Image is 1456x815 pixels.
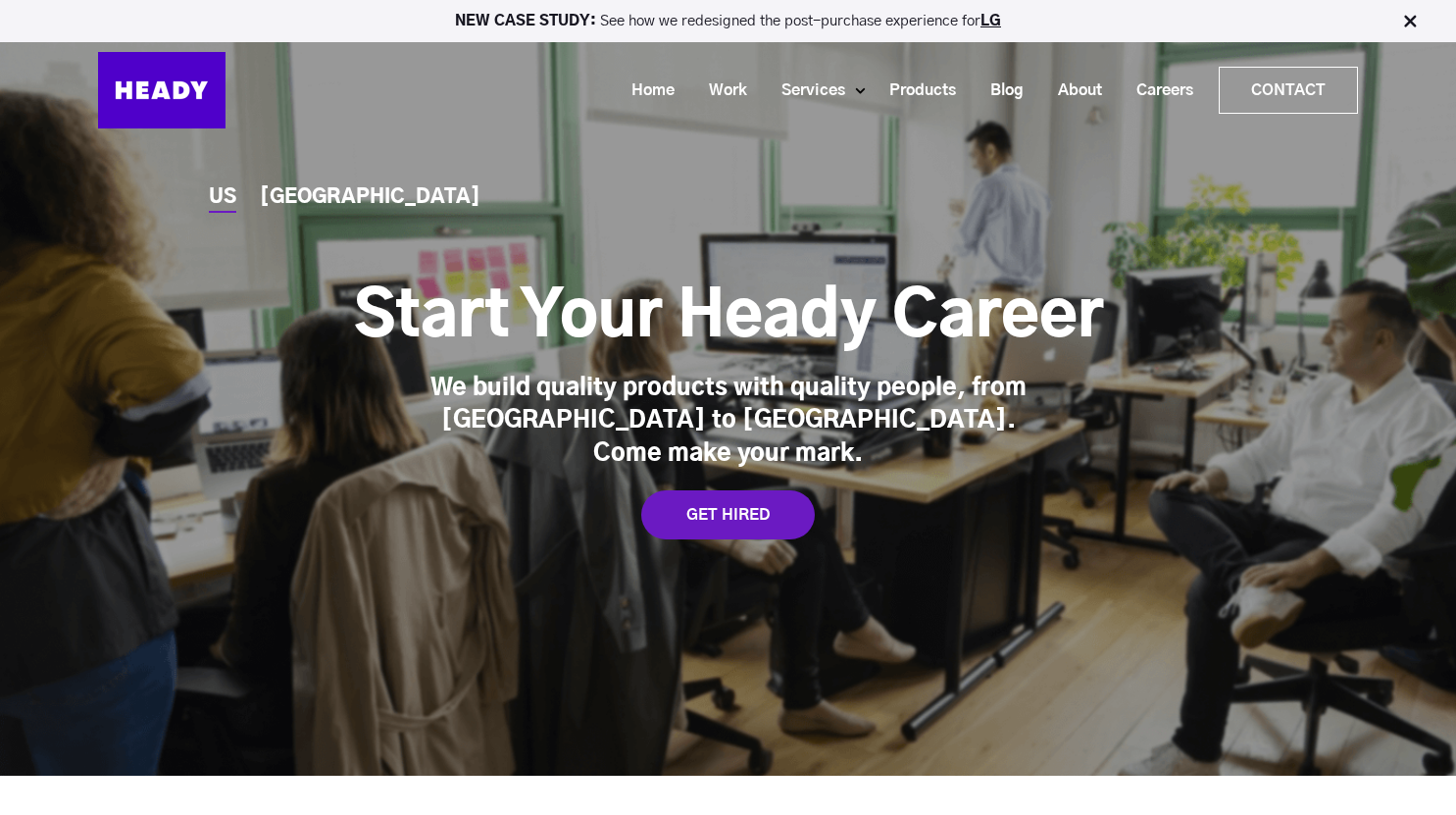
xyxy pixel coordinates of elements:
a: LG [980,14,1001,28]
strong: NEW CASE STUDY: [455,14,600,28]
a: Blog [966,73,1033,109]
a: [GEOGRAPHIC_DATA] [260,187,480,208]
a: Work [684,73,757,109]
a: Home [607,73,684,109]
a: Contact [1220,68,1357,113]
h1: Start Your Heady Career [354,279,1103,357]
img: Heady_Logo_Web-01 (1) [98,52,226,128]
a: About [1033,73,1112,109]
a: Products [865,73,966,109]
div: We build quality products with quality people, from [GEOGRAPHIC_DATA] to [GEOGRAPHIC_DATA]. Come ... [425,373,1032,472]
a: GET HIRED [641,490,815,539]
a: Services [757,73,855,109]
a: US [209,187,236,208]
a: Careers [1112,73,1203,109]
img: Close Bar [1400,12,1420,31]
p: See how we redesigned the post-purchase experience for [9,14,1447,28]
div: Navigation Menu [245,67,1358,114]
